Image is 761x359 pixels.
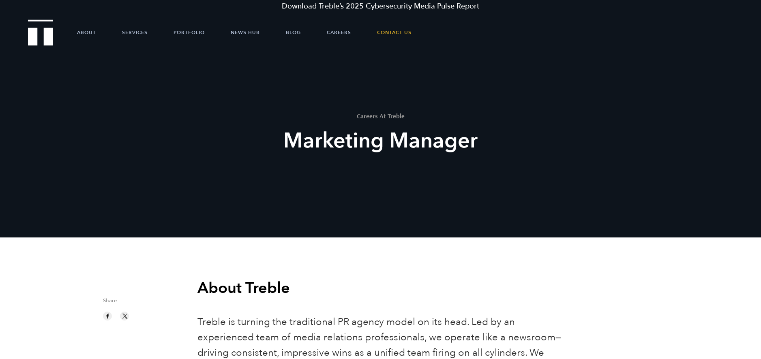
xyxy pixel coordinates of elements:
[103,298,185,308] span: Share
[327,20,351,45] a: Careers
[231,113,530,119] h1: Careers At Treble
[377,20,412,45] a: Contact Us
[174,20,205,45] a: Portfolio
[197,278,290,299] b: About Treble
[28,20,53,45] a: Treble Homepage
[28,19,54,45] img: Treble logo
[122,20,148,45] a: Services
[121,312,129,320] img: twitter sharing button
[104,312,111,320] img: facebook sharing button
[77,20,96,45] a: About
[231,126,530,156] h2: Marketing Manager
[286,20,301,45] a: Blog
[231,20,260,45] a: News Hub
